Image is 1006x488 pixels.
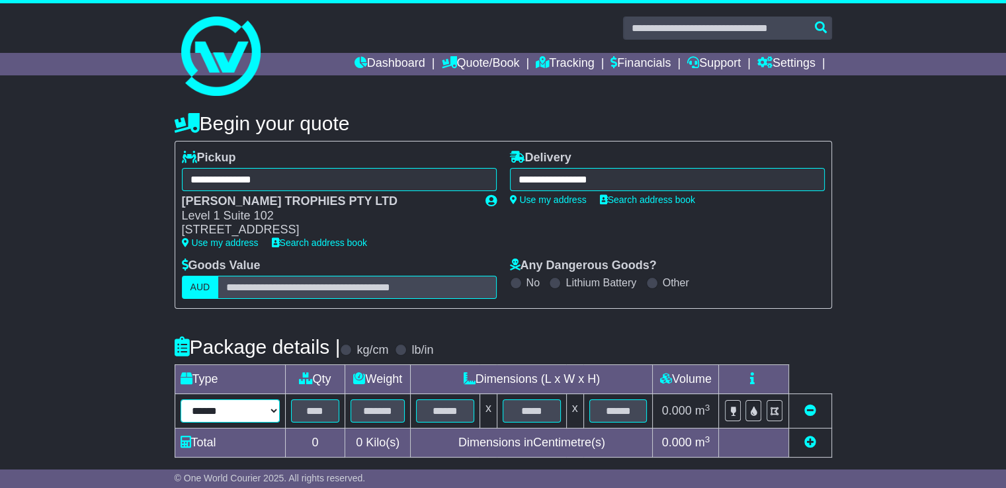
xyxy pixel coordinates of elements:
td: Weight [345,365,411,394]
a: Tracking [536,53,594,75]
span: 0.000 [662,404,692,417]
sup: 3 [705,403,710,413]
a: Use my address [182,237,259,248]
label: Goods Value [182,259,261,273]
div: Level 1 Suite 102 [182,209,472,224]
td: Type [175,365,285,394]
a: Add new item [804,436,816,449]
span: 0 [356,436,362,449]
label: Lithium Battery [566,276,636,289]
span: 0.000 [662,436,692,449]
sup: 3 [705,434,710,444]
a: Support [687,53,741,75]
a: Search address book [272,237,367,248]
label: Delivery [510,151,571,165]
label: Other [663,276,689,289]
label: Any Dangerous Goods? [510,259,657,273]
label: AUD [182,276,219,299]
a: Use my address [510,194,587,205]
td: Total [175,428,285,458]
td: x [566,394,583,428]
a: Remove this item [804,404,816,417]
h4: Package details | [175,336,341,358]
h4: Begin your quote [175,112,832,134]
td: Dimensions in Centimetre(s) [411,428,653,458]
td: Kilo(s) [345,428,411,458]
span: m [695,404,710,417]
div: [PERSON_NAME] TROPHIES PTY LTD [182,194,472,209]
td: x [480,394,497,428]
span: m [695,436,710,449]
label: kg/cm [356,343,388,358]
a: Quote/Book [441,53,519,75]
a: Financials [610,53,671,75]
td: 0 [285,428,345,458]
label: lb/in [411,343,433,358]
span: © One World Courier 2025. All rights reserved. [175,473,366,483]
td: Qty [285,365,345,394]
a: Dashboard [355,53,425,75]
div: [STREET_ADDRESS] [182,223,472,237]
label: Pickup [182,151,236,165]
a: Settings [757,53,816,75]
td: Volume [653,365,719,394]
a: Search address book [600,194,695,205]
td: Dimensions (L x W x H) [411,365,653,394]
label: No [526,276,540,289]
